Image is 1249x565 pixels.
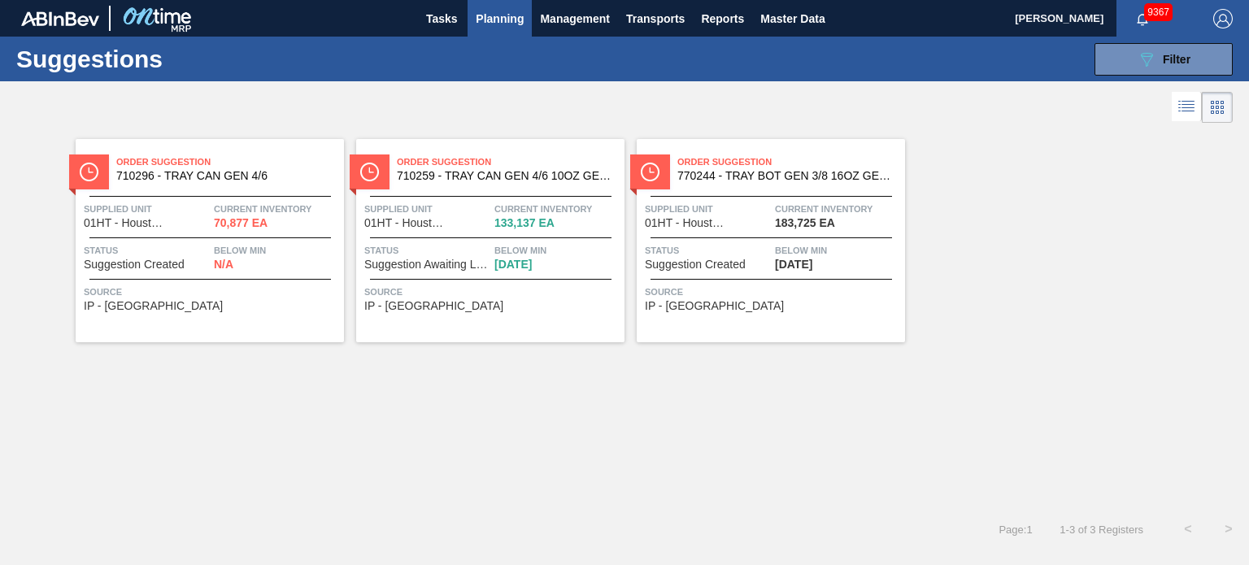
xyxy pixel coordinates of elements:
[84,217,165,229] span: 01HT - Houston Brewery
[645,201,771,217] span: Supplied Unit
[775,201,901,217] span: Current inventory
[540,9,610,28] span: Management
[364,300,503,312] span: IP - San Antonio
[360,163,379,181] img: status
[1172,92,1202,123] div: List Vision
[701,9,744,28] span: Reports
[364,217,446,229] span: 01HT - Houston Brewery
[775,217,835,229] span: 183,725 EA
[760,9,825,28] span: Master Data
[641,163,659,181] img: status
[364,242,490,259] span: Status
[424,9,459,28] span: Tasks
[21,11,99,26] img: TNhmsLtSVTkK8tSr43FrP2fwEKptu5GPRR3wAAAABJRU5ErkJggg==
[84,284,340,300] span: Source
[397,154,624,170] span: Order Suggestion
[214,242,340,259] span: Below Min
[214,259,233,271] span: N/A
[344,139,624,342] a: statusOrder Suggestion710259 - TRAY CAN GEN 4/6 10OZ GEN KRFT 2130Supplied Unit01HT - Houston Bre...
[116,154,344,170] span: Order Suggestion
[645,217,726,229] span: 01HT - Houston Brewery
[476,9,524,28] span: Planning
[214,201,340,217] span: Current inventory
[84,242,210,259] span: Status
[645,242,771,259] span: Status
[1144,3,1173,21] span: 9367
[1057,524,1143,536] span: 1 - 3 of 3 Registers
[364,259,490,271] span: Suggestion Awaiting Load Composition
[1202,92,1233,123] div: Card Vision
[775,242,901,259] span: Below Min
[116,170,331,182] span: 710296 - TRAY CAN GEN 4/6
[677,170,892,182] span: 770244 - TRAY BOT GEN 3/8 16OZ GEN KRFT 2354
[364,201,490,217] span: Supplied Unit
[494,217,555,229] span: 133,137 EA
[645,284,901,300] span: Source
[494,242,620,259] span: Below Min
[1208,509,1249,550] button: >
[84,201,210,217] span: Supplied Unit
[626,9,685,28] span: Transports
[999,524,1032,536] span: Page : 1
[63,139,344,342] a: statusOrder Suggestion710296 - TRAY CAN GEN 4/6Supplied Unit01HT - Houston BreweryCurrent invento...
[494,259,532,271] span: 10/13/2025
[1163,53,1190,66] span: Filter
[1168,509,1208,550] button: <
[494,201,620,217] span: Current inventory
[1116,7,1168,30] button: Notifications
[84,300,223,312] span: IP - San Antonio
[214,217,268,229] span: 70,877 EA
[624,139,905,342] a: statusOrder Suggestion770244 - TRAY BOT GEN 3/8 16OZ GEN KRFT 2354Supplied Unit01HT - Houston Bre...
[397,170,611,182] span: 710259 - TRAY CAN GEN 4/6 10OZ GEN KRFT 2130
[677,154,905,170] span: Order Suggestion
[80,163,98,181] img: status
[645,300,784,312] span: IP - San Antonio
[645,259,746,271] span: Suggestion Created
[1213,9,1233,28] img: Logout
[775,259,812,271] span: 10/13/2025
[84,259,185,271] span: Suggestion Created
[1095,43,1233,76] button: Filter
[364,284,620,300] span: Source
[16,50,305,68] h1: Suggestions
